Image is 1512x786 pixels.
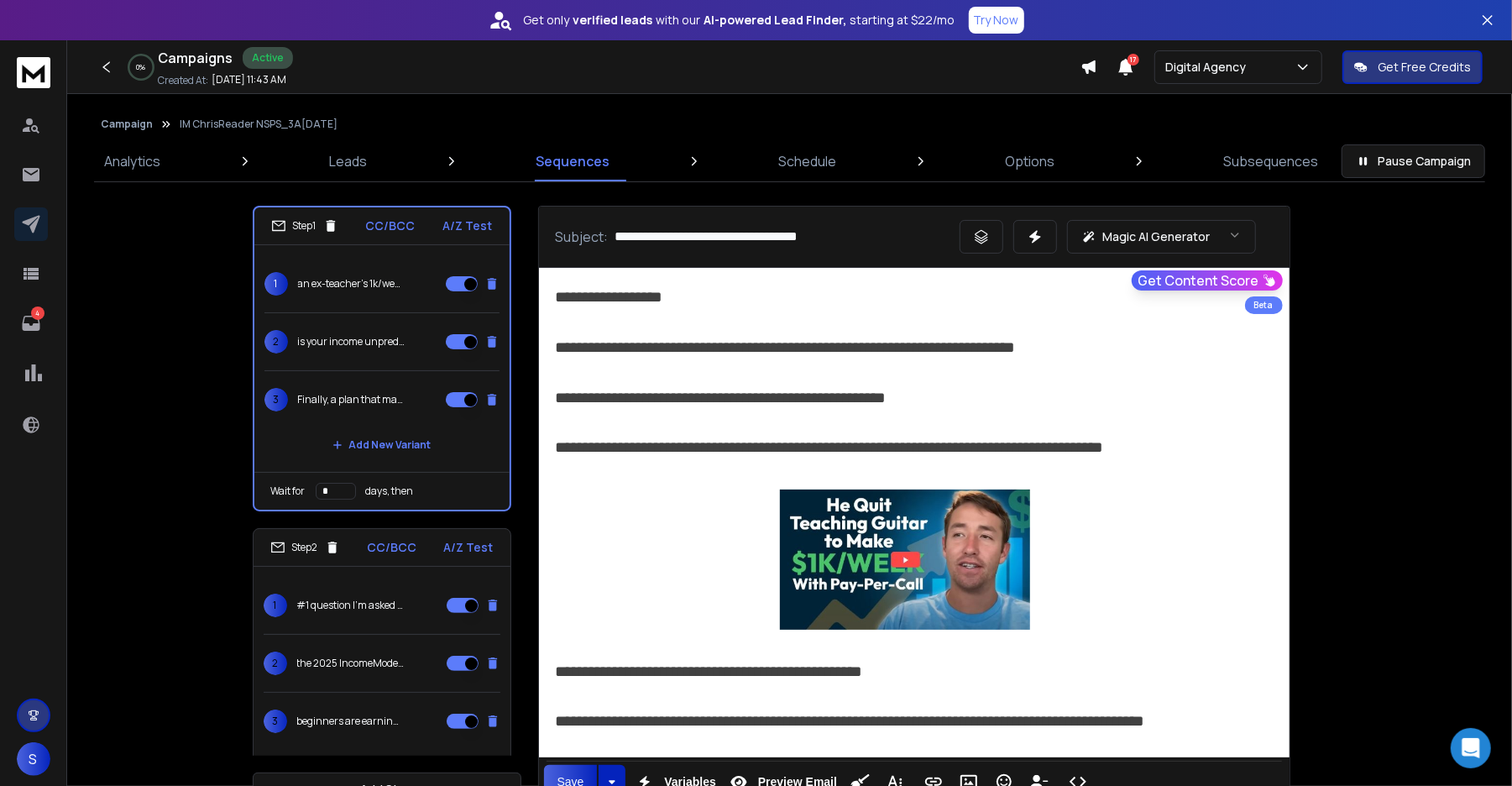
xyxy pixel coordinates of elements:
[264,388,288,411] span: 3
[298,393,405,406] p: Finally, a plan that makes sense. ✅
[17,57,50,88] img: logo
[94,141,170,181] a: Analytics
[104,151,160,171] p: Analytics
[297,715,405,728] p: beginners are earning all over the globe with this...
[264,594,287,617] span: 1
[974,12,1019,29] p: Try Now
[298,277,405,291] p: an ex-teacher's 1k/week secret... 🎸
[319,750,445,783] button: Add New Variant
[367,539,416,556] p: CC/BCC
[297,657,405,670] p: the 2025 IncomeModel works anywhere in the world
[17,742,50,776] button: S
[1005,151,1054,171] p: Options
[101,118,153,131] button: Campaign
[1245,296,1283,314] div: Beta
[1223,151,1318,171] p: Subsequences
[1132,270,1283,291] button: Get Content Score
[243,47,293,69] div: Active
[366,485,414,498] p: days, then
[1378,59,1471,76] p: Get Free Credits
[212,73,286,86] p: [DATE] 11:43 AM
[158,74,208,87] p: Created At:
[526,141,620,181] a: Sequences
[969,7,1024,34] button: Try Now
[1342,144,1485,178] button: Pause Campaign
[298,335,405,348] p: is your income unpredictable? rollercoaster?
[573,12,653,29] strong: verified leads
[253,206,511,511] li: Step1CC/BCCA/Z Test1an ex-teacher's 1k/week secret... 🎸2is your income unpredictable? rollercoast...
[319,141,377,181] a: Leads
[264,652,287,675] span: 2
[264,272,288,296] span: 1
[1451,728,1491,768] div: Open Intercom Messenger
[31,307,44,320] p: 4
[329,151,367,171] p: Leads
[366,217,416,234] p: CC/BCC
[536,151,610,171] p: Sequences
[556,227,609,247] p: Subject:
[1213,141,1328,181] a: Subsequences
[704,12,847,29] strong: AI-powered Lead Finder,
[1165,59,1253,76] p: Digital Agency
[1103,228,1211,245] p: Magic AI Generator
[158,48,233,68] h1: Campaigns
[137,62,146,72] p: 0 %
[14,307,48,340] a: 4
[444,539,494,556] p: A/Z Test
[778,151,836,171] p: Schedule
[180,118,337,131] p: IM ChrisReader NSPS_3A[DATE]
[1067,220,1256,254] button: Magic AI Generator
[297,599,405,612] p: #1 question I'm asked from people not in [GEOGRAPHIC_DATA]...
[995,141,1065,181] a: Options
[319,428,445,462] button: Add New Variant
[264,330,288,354] span: 2
[1127,54,1139,65] span: 17
[271,485,306,498] p: Wait for
[524,12,955,29] p: Get only with our starting at $22/mo
[443,217,493,234] p: A/Z Test
[768,141,846,181] a: Schedule
[264,710,287,733] span: 3
[270,540,340,555] div: Step 2
[1342,50,1483,84] button: Get Free Credits
[271,218,338,233] div: Step 1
